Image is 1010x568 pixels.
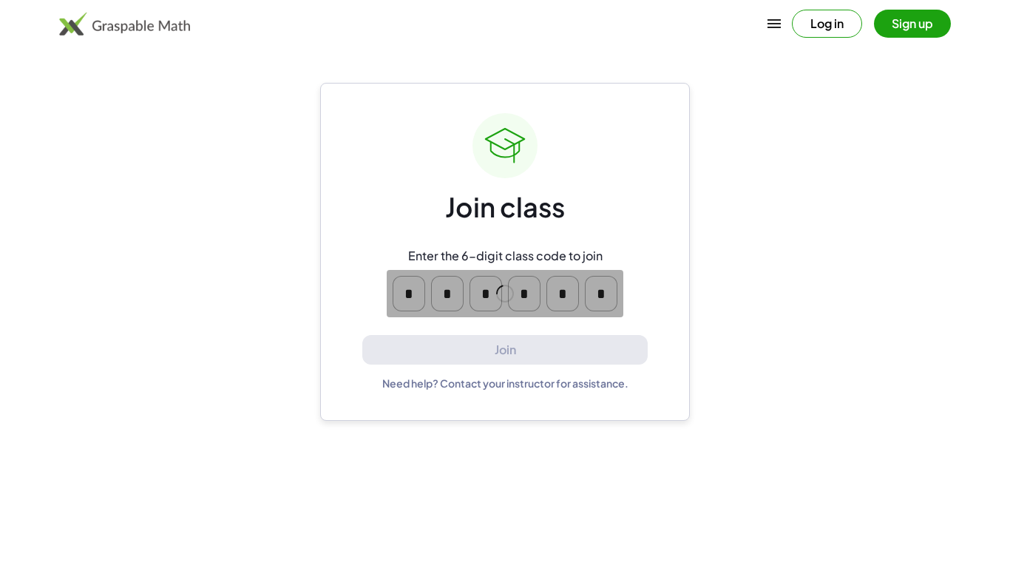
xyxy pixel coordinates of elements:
[382,376,628,390] div: Need help? Contact your instructor for assistance.
[408,248,603,264] div: Enter the 6-digit class code to join
[445,190,565,225] div: Join class
[362,335,648,365] button: Join
[874,10,951,38] button: Sign up
[792,10,862,38] button: Log in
